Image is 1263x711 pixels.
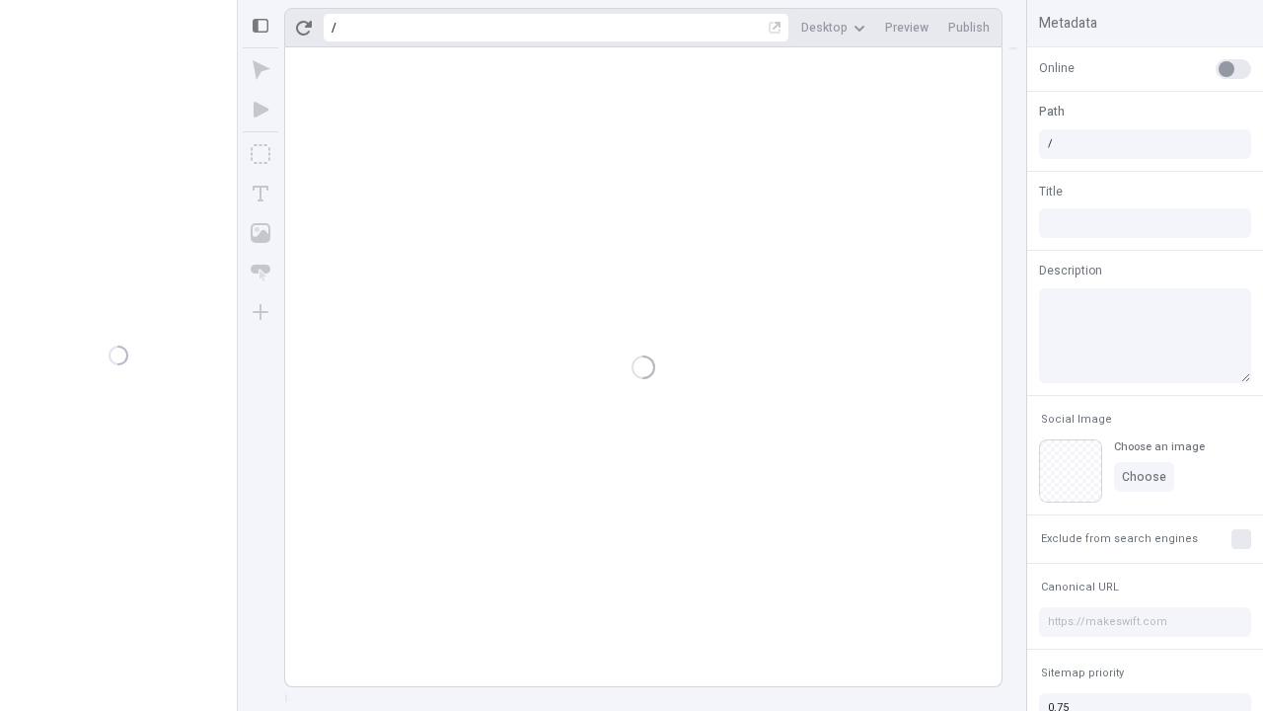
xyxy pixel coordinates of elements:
span: Exclude from search engines [1041,531,1198,546]
span: Social Image [1041,412,1112,427]
span: Online [1039,59,1075,77]
button: Preview [877,13,936,42]
button: Desktop [793,13,873,42]
button: Box [243,136,278,172]
button: Social Image [1037,408,1116,432]
input: https://makeswift.com [1039,607,1251,637]
div: / [332,20,336,36]
span: Sitemap priority [1041,666,1124,680]
span: Preview [885,20,929,36]
button: Text [243,176,278,211]
button: Choose [1114,462,1174,492]
span: Canonical URL [1041,580,1119,594]
button: Publish [940,13,998,42]
span: Publish [948,20,990,36]
span: Desktop [801,20,848,36]
button: Exclude from search engines [1037,527,1202,551]
button: Sitemap priority [1037,662,1128,685]
span: Choose [1122,469,1166,485]
span: Path [1039,103,1065,120]
button: Canonical URL [1037,576,1123,599]
button: Image [243,215,278,251]
span: Description [1039,262,1102,279]
span: Title [1039,183,1063,200]
button: Button [243,255,278,290]
div: Choose an image [1114,439,1205,454]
